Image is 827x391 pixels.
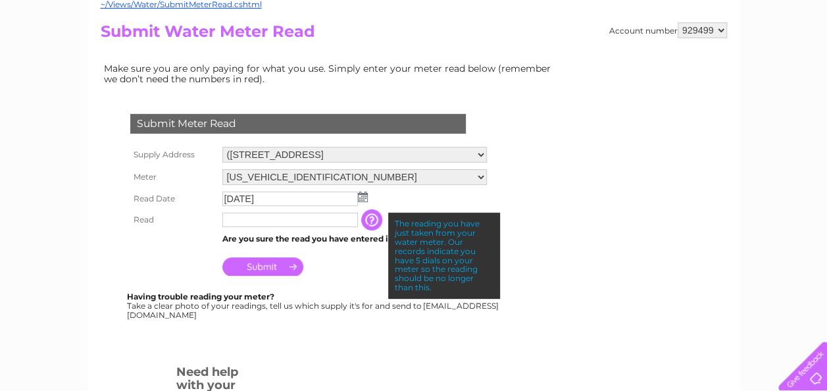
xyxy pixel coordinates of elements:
[101,22,727,47] h2: Submit Water Meter Read
[579,7,670,23] a: 0333 014 3131
[127,143,219,166] th: Supply Address
[219,230,490,248] td: Are you sure the read you have entered is correct?
[103,7,725,64] div: Clear Business is a trading name of Verastar Limited (registered in [GEOGRAPHIC_DATA] No. 3667643...
[361,209,385,230] input: Information
[29,34,96,74] img: logo.png
[127,209,219,230] th: Read
[713,56,732,66] a: Blog
[628,56,657,66] a: Energy
[127,188,219,209] th: Read Date
[127,292,501,319] div: Take a clear photo of your readings, tell us which supply it's for and send to [EMAIL_ADDRESS][DO...
[127,292,274,301] b: Having trouble reading your meter?
[739,56,772,66] a: Contact
[101,60,561,88] td: Make sure you are only paying for what you use. Simply enter your meter read below (remember we d...
[784,56,814,66] a: Log out
[358,192,368,202] img: ...
[127,166,219,188] th: Meter
[130,114,466,134] div: Submit Meter Read
[595,56,620,66] a: Water
[609,22,727,38] div: Account number
[222,257,303,276] input: Submit
[388,213,500,298] div: The reading you have just taken from your water meter. Our records indicate you have 5 dials on y...
[665,56,705,66] a: Telecoms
